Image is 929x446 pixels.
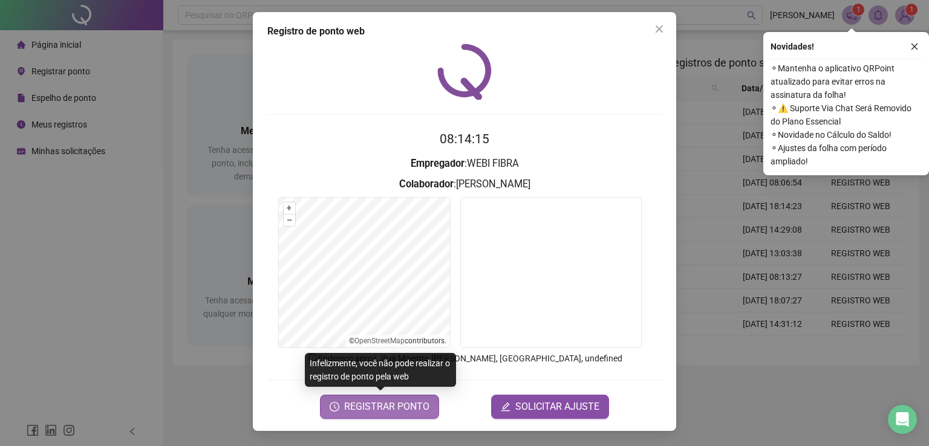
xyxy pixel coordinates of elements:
[771,128,922,141] span: ⚬ Novidade no Cálculo do Saldo!
[650,19,669,39] button: Close
[354,337,405,345] a: OpenStreetMap
[771,40,814,53] span: Novidades !
[330,402,339,412] span: clock-circle
[349,337,446,345] li: © contributors.
[267,156,662,172] h3: : WEBI FIBRA
[344,399,429,414] span: REGISTRAR PONTO
[515,399,599,414] span: SOLICITAR AJUSTE
[284,215,295,226] button: –
[411,158,464,169] strong: Empregador
[267,352,662,365] p: Endereço aprox. : Rua Maestro [PERSON_NAME], [GEOGRAPHIC_DATA], undefined
[267,24,662,39] div: Registro de ponto web
[305,353,456,387] div: Infelizmente, você não pode realizar o registro de ponto pela web
[399,178,454,190] strong: Colaborador
[888,405,917,434] div: Open Intercom Messenger
[910,42,919,51] span: close
[440,132,489,146] time: 08:14:15
[771,62,922,102] span: ⚬ Mantenha o aplicativo QRPoint atualizado para evitar erros na assinatura da folha!
[267,176,662,192] h3: : [PERSON_NAME]
[654,24,664,34] span: close
[501,402,510,412] span: edit
[491,395,609,419] button: editSOLICITAR AJUSTE
[320,395,439,419] button: REGISTRAR PONTO
[284,202,295,214] button: +
[771,102,922,128] span: ⚬ ⚠️ Suporte Via Chat Será Removido do Plano Essencial
[771,141,922,168] span: ⚬ Ajustes da folha com período ampliado!
[437,44,492,100] img: QRPoint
